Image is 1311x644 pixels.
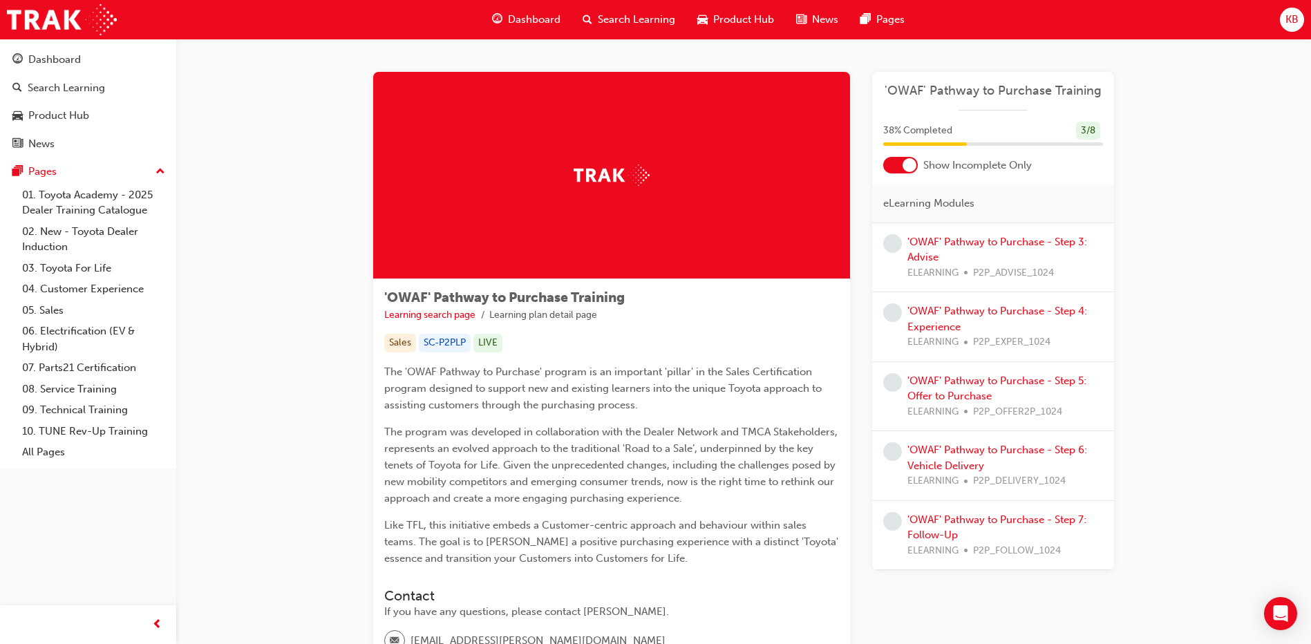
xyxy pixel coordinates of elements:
span: KB [1285,12,1299,28]
span: 'OWAF' Pathway to Purchase Training [384,290,625,305]
div: Pages [28,164,57,180]
a: 10. TUNE Rev-Up Training [17,421,171,442]
span: ELEARNING [907,543,959,559]
span: The 'OWAF Pathway to Purchase' program is an important 'pillar' in the Sales Certification progra... [384,366,824,411]
button: Pages [6,159,171,184]
li: Learning plan detail page [489,307,597,323]
a: 02. New - Toyota Dealer Induction [17,221,171,258]
span: learningRecordVerb_NONE-icon [883,512,902,531]
div: If you have any questions, please contact [PERSON_NAME]. [384,604,839,620]
span: Pages [876,12,905,28]
span: Dashboard [508,12,560,28]
div: Dashboard [28,52,81,68]
span: ELEARNING [907,265,959,281]
span: up-icon [155,163,165,181]
div: Product Hub [28,108,89,124]
a: 06. Electrification (EV & Hybrid) [17,321,171,357]
a: 08. Service Training [17,379,171,400]
div: LIVE [473,334,502,352]
span: P2P_EXPER_1024 [973,334,1050,350]
span: guage-icon [492,11,502,28]
a: Dashboard [6,47,171,73]
span: The program was developed in collaboration with the Dealer Network and TMCA Stakeholders, represe... [384,426,840,504]
span: P2P_FOLLOW_1024 [973,543,1061,559]
span: pages-icon [860,11,871,28]
a: car-iconProduct Hub [686,6,785,34]
span: car-icon [697,11,708,28]
span: pages-icon [12,166,23,178]
div: Sales [384,334,416,352]
a: 'OWAF' Pathway to Purchase - Step 3: Advise [907,236,1087,264]
div: 3 / 8 [1076,122,1100,140]
button: KB [1280,8,1304,32]
a: Learning search page [384,309,475,321]
span: 38 % Completed [883,123,952,139]
a: 'OWAF' Pathway to Purchase - Step 7: Follow-Up [907,513,1086,542]
img: Trak [574,164,650,186]
span: news-icon [796,11,807,28]
span: news-icon [12,138,23,151]
h3: Contact [384,588,839,604]
a: 'OWAF' Pathway to Purchase Training [883,83,1103,99]
span: search-icon [12,82,22,95]
span: News [812,12,838,28]
a: 03. Toyota For Life [17,258,171,279]
span: guage-icon [12,54,23,66]
span: Product Hub [713,12,774,28]
a: pages-iconPages [849,6,916,34]
span: learningRecordVerb_NONE-icon [883,373,902,392]
span: P2P_DELIVERY_1024 [973,473,1066,489]
span: P2P_OFFER2P_1024 [973,404,1062,420]
span: search-icon [583,11,592,28]
span: learningRecordVerb_NONE-icon [883,234,902,253]
span: ELEARNING [907,404,959,420]
span: Like TFL, this initiative embeds a Customer-centric approach and behaviour within sales teams. Th... [384,519,841,565]
a: Product Hub [6,103,171,129]
a: 07. Parts21 Certification [17,357,171,379]
div: Open Intercom Messenger [1264,597,1297,630]
a: guage-iconDashboard [481,6,572,34]
a: 'OWAF' Pathway to Purchase - Step 5: Offer to Purchase [907,375,1086,403]
span: prev-icon [152,616,162,634]
div: SC-P2PLP [419,334,471,352]
div: News [28,136,55,152]
a: News [6,131,171,157]
span: learningRecordVerb_NONE-icon [883,442,902,461]
span: ELEARNING [907,473,959,489]
img: Trak [7,4,117,35]
a: All Pages [17,442,171,463]
span: Search Learning [598,12,675,28]
div: Search Learning [28,80,105,96]
a: 01. Toyota Academy - 2025 Dealer Training Catalogue [17,184,171,221]
a: 09. Technical Training [17,399,171,421]
span: car-icon [12,110,23,122]
a: 'OWAF' Pathway to Purchase - Step 6: Vehicle Delivery [907,444,1087,472]
span: ELEARNING [907,334,959,350]
span: learningRecordVerb_NONE-icon [883,303,902,322]
span: eLearning Modules [883,196,974,211]
button: DashboardSearch LearningProduct HubNews [6,44,171,159]
span: Show Incomplete Only [923,158,1032,173]
span: P2P_ADVISE_1024 [973,265,1054,281]
a: Search Learning [6,75,171,101]
a: 05. Sales [17,300,171,321]
a: news-iconNews [785,6,849,34]
a: 04. Customer Experience [17,278,171,300]
a: search-iconSearch Learning [572,6,686,34]
a: 'OWAF' Pathway to Purchase - Step 4: Experience [907,305,1087,333]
